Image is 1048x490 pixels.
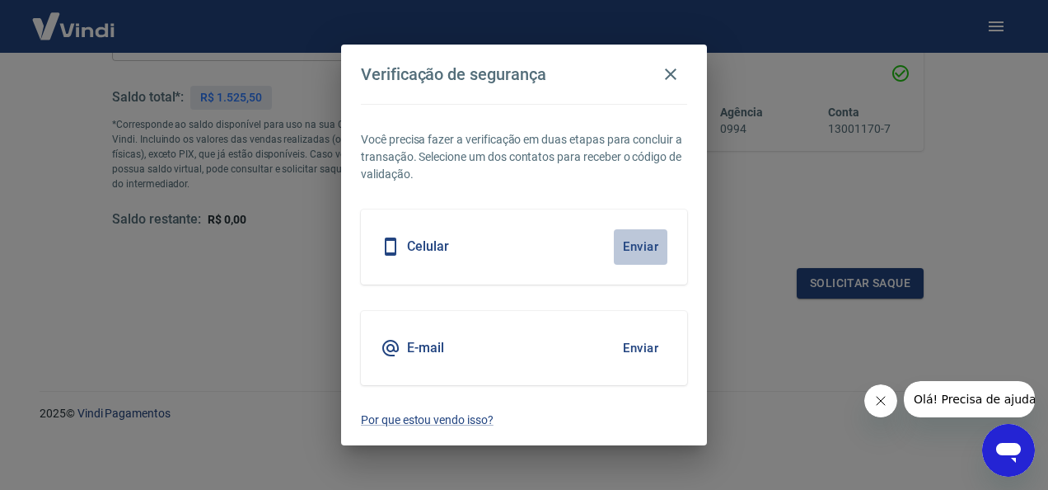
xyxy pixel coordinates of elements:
[10,12,138,25] span: Olá! Precisa de ajuda?
[407,340,444,356] h5: E-mail
[982,424,1035,477] iframe: Botão para abrir a janela de mensagens
[614,229,667,264] button: Enviar
[904,381,1035,417] iframe: Mensagem da empresa
[361,412,687,429] a: Por que estou vendo isso?
[361,64,546,84] h4: Verificação de segurança
[361,131,687,183] p: Você precisa fazer a verificação em duas etapas para concluir a transação. Selecione um dos conta...
[407,238,449,255] h5: Celular
[614,331,667,365] button: Enviar
[864,384,897,417] iframe: Fechar mensagem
